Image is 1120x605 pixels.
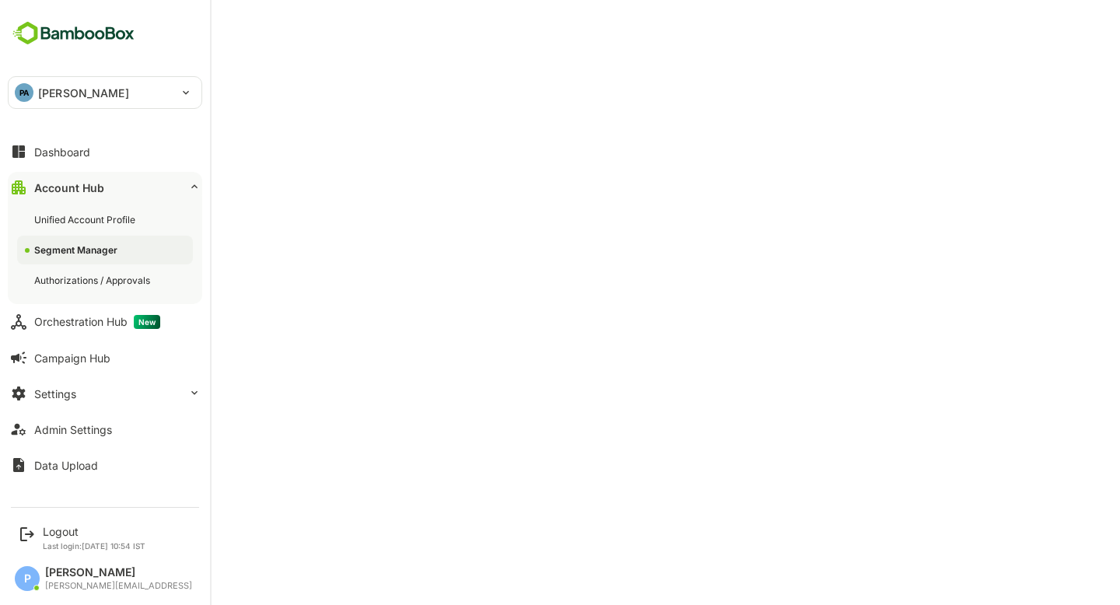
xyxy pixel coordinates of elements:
[43,541,145,551] p: Last login: [DATE] 10:54 IST
[8,378,202,409] button: Settings
[34,145,90,159] div: Dashboard
[134,315,160,329] span: New
[45,566,192,579] div: [PERSON_NAME]
[8,449,202,481] button: Data Upload
[34,181,104,194] div: Account Hub
[34,315,160,329] div: Orchestration Hub
[34,351,110,365] div: Campaign Hub
[38,85,129,101] p: [PERSON_NAME]
[8,306,202,337] button: Orchestration HubNew
[45,581,192,591] div: [PERSON_NAME][EMAIL_ADDRESS]
[9,77,201,108] div: PA[PERSON_NAME]
[34,423,112,436] div: Admin Settings
[15,83,33,102] div: PA
[8,136,202,167] button: Dashboard
[34,387,76,400] div: Settings
[8,342,202,373] button: Campaign Hub
[8,172,202,203] button: Account Hub
[34,243,121,257] div: Segment Manager
[8,19,139,48] img: BambooboxFullLogoMark.5f36c76dfaba33ec1ec1367b70bb1252.svg
[8,414,202,445] button: Admin Settings
[43,525,145,538] div: Logout
[34,459,98,472] div: Data Upload
[15,566,40,591] div: P
[34,274,153,287] div: Authorizations / Approvals
[34,213,138,226] div: Unified Account Profile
